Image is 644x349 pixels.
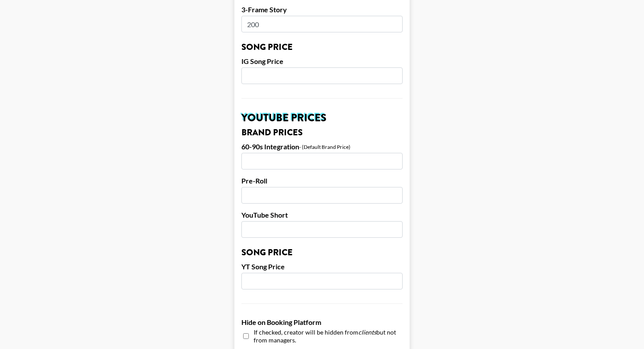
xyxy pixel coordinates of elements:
[358,328,376,336] em: clients
[241,113,403,123] h2: YouTube Prices
[299,144,350,150] div: - (Default Brand Price)
[241,176,403,185] label: Pre-Roll
[241,5,403,14] label: 3-Frame Story
[241,211,403,219] label: YouTube Short
[241,128,403,137] h3: Brand Prices
[254,328,403,344] span: If checked, creator will be hidden from but not from managers.
[241,142,299,151] label: 60-90s Integration
[241,262,403,271] label: YT Song Price
[241,318,403,327] label: Hide on Booking Platform
[241,43,403,52] h3: Song Price
[241,248,403,257] h3: Song Price
[241,57,403,66] label: IG Song Price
